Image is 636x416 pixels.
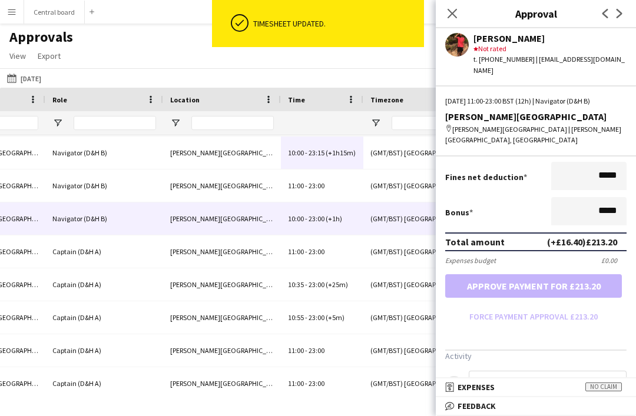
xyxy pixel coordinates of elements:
[363,367,499,400] div: (GMT/BST) [GEOGRAPHIC_DATA]
[288,379,304,388] span: 11:00
[52,95,67,104] span: Role
[436,397,636,415] mat-expansion-panel-header: Feedback
[163,301,281,334] div: [PERSON_NAME][GEOGRAPHIC_DATA]
[392,116,492,130] input: Timezone Filter Input
[52,118,63,128] button: Open Filter Menu
[458,382,495,392] span: Expenses
[309,181,324,190] span: 23:00
[473,44,627,54] div: Not rated
[305,379,307,388] span: -
[445,207,473,218] label: Bonus
[445,236,505,248] div: Total amount
[170,95,200,104] span: Location
[288,313,304,322] span: 10:55
[74,116,156,130] input: Role Filter Input
[363,169,499,202] div: (GMT/BST) [GEOGRAPHIC_DATA]
[305,181,307,190] span: -
[305,148,307,157] span: -
[363,301,499,334] div: (GMT/BST) [GEOGRAPHIC_DATA]
[288,247,304,256] span: 11:00
[288,95,305,104] span: Time
[288,148,304,157] span: 10:00
[326,148,356,157] span: (+1h15m)
[45,334,163,367] div: Captain (D&H A)
[305,313,307,322] span: -
[445,96,627,107] div: [DATE] 11:00-23:00 BST (12h) | Navigator (D&H B)
[24,1,85,24] button: Central board
[585,382,622,391] span: No claim
[326,280,348,289] span: (+25m)
[45,169,163,202] div: Navigator (D&H B)
[309,214,324,223] span: 23:00
[473,54,627,75] div: t. [PHONE_NUMBER] | [EMAIL_ADDRESS][DOMAIN_NAME]
[445,351,627,361] h3: Activity
[45,301,163,334] div: Captain (D&H A)
[288,181,304,190] span: 11:00
[45,137,163,169] div: Navigator (D&H B)
[45,268,163,301] div: Captain (D&H A)
[370,118,381,128] button: Open Filter Menu
[363,334,499,367] div: (GMT/BST) [GEOGRAPHIC_DATA]
[305,346,307,355] span: -
[445,124,627,145] div: [PERSON_NAME][GEOGRAPHIC_DATA] | [PERSON_NAME][GEOGRAPHIC_DATA], [GEOGRAPHIC_DATA]
[309,280,324,289] span: 23:00
[305,214,307,223] span: -
[163,334,281,367] div: [PERSON_NAME][GEOGRAPHIC_DATA]
[309,247,324,256] span: 23:00
[363,268,499,301] div: (GMT/BST) [GEOGRAPHIC_DATA]
[163,367,281,400] div: [PERSON_NAME][GEOGRAPHIC_DATA]
[288,280,304,289] span: 10:35
[309,148,324,157] span: 23:15
[9,51,26,61] span: View
[163,169,281,202] div: [PERSON_NAME][GEOGRAPHIC_DATA]
[5,71,44,85] button: [DATE]
[473,33,627,44] div: [PERSON_NAME]
[163,137,281,169] div: [PERSON_NAME][GEOGRAPHIC_DATA]
[547,236,617,248] div: (+£16.40) £213.20
[445,172,527,182] label: Fines net deduction
[163,202,281,235] div: [PERSON_NAME][GEOGRAPHIC_DATA]
[170,118,181,128] button: Open Filter Menu
[601,256,627,265] div: £0.00
[309,346,324,355] span: 23:00
[163,268,281,301] div: [PERSON_NAME][GEOGRAPHIC_DATA]
[305,247,307,256] span: -
[445,256,496,265] div: Expenses budget
[38,51,61,61] span: Export
[445,111,627,122] div: [PERSON_NAME][GEOGRAPHIC_DATA]
[45,235,163,268] div: Captain (D&H A)
[288,346,304,355] span: 11:00
[288,214,304,223] span: 10:00
[309,313,324,322] span: 23:00
[436,378,636,396] mat-expansion-panel-header: ExpensesNo claim
[309,379,324,388] span: 23:00
[458,401,496,411] span: Feedback
[326,214,342,223] span: (+1h)
[363,202,499,235] div: (GMT/BST) [GEOGRAPHIC_DATA]
[305,280,307,289] span: -
[5,48,31,64] a: View
[45,367,163,400] div: Captain (D&H A)
[326,313,344,322] span: (+5m)
[436,6,636,21] h3: Approval
[363,235,499,268] div: (GMT/BST) [GEOGRAPHIC_DATA]
[253,18,419,29] div: Timesheet updated.
[33,48,65,64] a: Export
[191,116,274,130] input: Location Filter Input
[363,137,499,169] div: (GMT/BST) [GEOGRAPHIC_DATA]
[45,202,163,235] div: Navigator (D&H B)
[163,235,281,268] div: [PERSON_NAME][GEOGRAPHIC_DATA]
[370,95,403,104] span: Timezone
